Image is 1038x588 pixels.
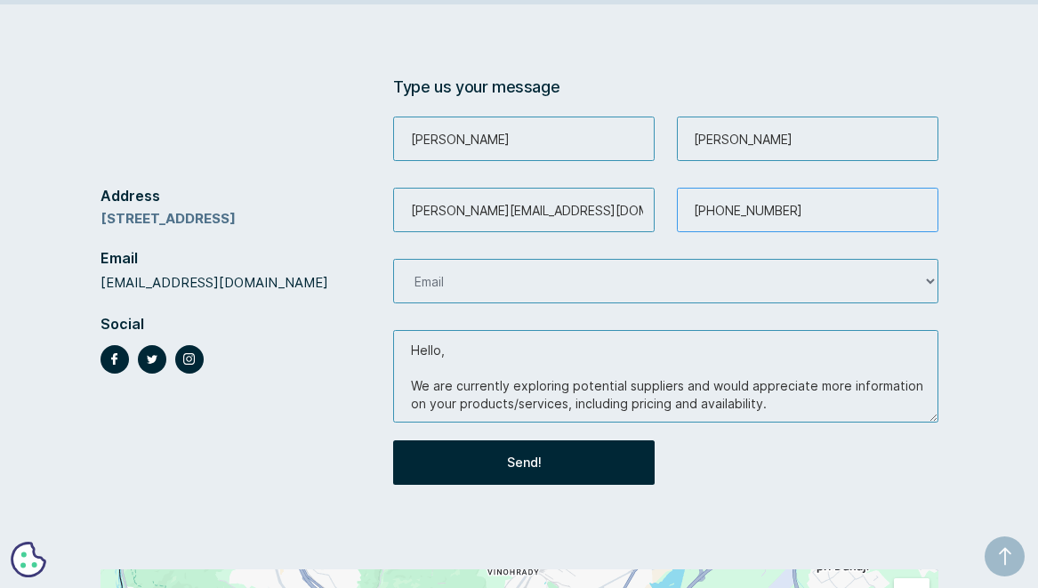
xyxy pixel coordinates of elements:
[11,542,46,577] button: Cookie Preferences
[393,188,655,232] input: your@email.com
[101,210,236,227] a: [STREET_ADDRESS]
[677,117,938,161] input: Your last name
[101,184,160,208] div: Address
[393,76,937,99] h6: Type us your message
[101,312,144,336] div: Social
[393,117,937,485] form: Contact Form
[393,440,655,485] input: Send!
[677,188,938,232] input: Mobile
[101,246,138,270] div: Email
[101,274,328,291] a: [EMAIL_ADDRESS][DOMAIN_NAME]
[393,117,655,161] input: Your name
